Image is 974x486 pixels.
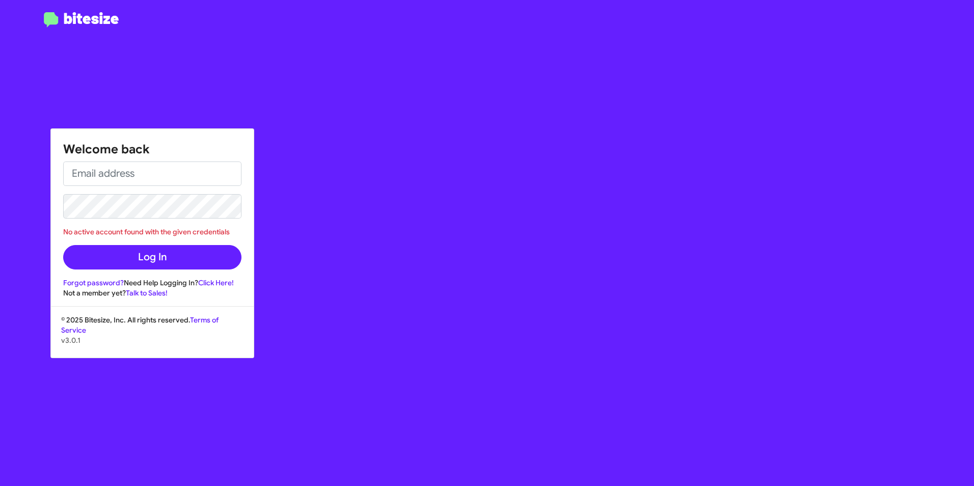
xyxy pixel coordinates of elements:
a: Forgot password? [63,278,124,287]
a: Terms of Service [61,315,219,335]
div: Not a member yet? [63,288,241,298]
div: © 2025 Bitesize, Inc. All rights reserved. [51,315,254,358]
a: Click Here! [198,278,234,287]
input: Email address [63,161,241,186]
p: v3.0.1 [61,335,243,345]
a: Talk to Sales! [126,288,168,298]
div: Need Help Logging In? [63,278,241,288]
div: No active account found with the given credentials [63,227,241,237]
h1: Welcome back [63,141,241,157]
button: Log In [63,245,241,269]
